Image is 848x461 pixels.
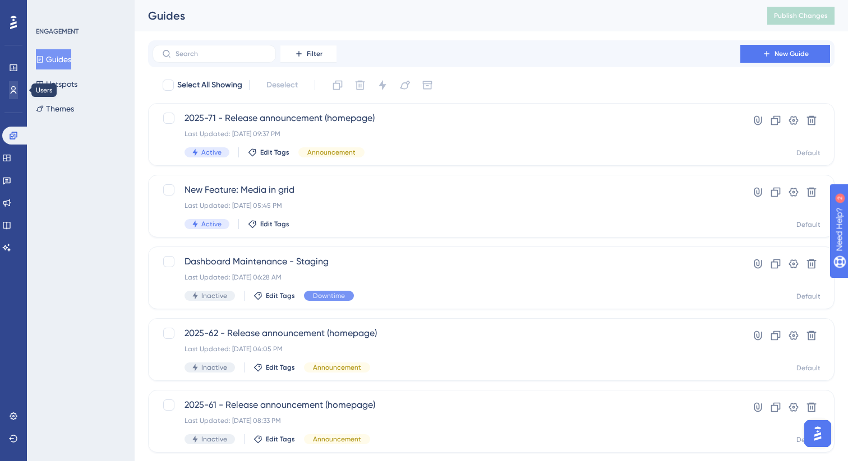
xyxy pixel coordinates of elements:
[185,129,708,138] div: Last Updated: [DATE] 09:37 PM
[266,363,295,372] span: Edit Tags
[185,273,708,282] div: Last Updated: [DATE] 06:28 AM
[256,75,308,95] button: Deselect
[36,74,77,94] button: Hotspots
[796,148,821,157] div: Default
[266,435,295,444] span: Edit Tags
[36,99,74,119] button: Themes
[248,148,289,157] button: Edit Tags
[201,363,227,372] span: Inactive
[248,220,289,229] button: Edit Tags
[775,49,809,58] span: New Guide
[177,78,242,92] span: Select All Showing
[185,111,708,125] span: 2025-71 - Release announcement (homepage)
[796,220,821,229] div: Default
[78,6,81,15] div: 2
[201,148,222,157] span: Active
[801,417,835,450] iframe: UserGuiding AI Assistant Launcher
[307,49,322,58] span: Filter
[185,255,708,268] span: Dashboard Maintenance - Staging
[740,45,830,63] button: New Guide
[774,11,828,20] span: Publish Changes
[36,27,79,36] div: ENGAGEMENT
[254,435,295,444] button: Edit Tags
[313,291,345,300] span: Downtime
[266,291,295,300] span: Edit Tags
[185,327,708,340] span: 2025-62 - Release announcement (homepage)
[767,7,835,25] button: Publish Changes
[201,220,222,229] span: Active
[260,148,289,157] span: Edit Tags
[280,45,337,63] button: Filter
[796,292,821,301] div: Default
[313,435,361,444] span: Announcement
[201,435,227,444] span: Inactive
[185,416,708,425] div: Last Updated: [DATE] 08:33 PM
[148,8,739,24] div: Guides
[185,201,708,210] div: Last Updated: [DATE] 05:45 PM
[185,398,708,412] span: 2025-61 - Release announcement (homepage)
[266,78,298,92] span: Deselect
[260,220,289,229] span: Edit Tags
[185,183,708,197] span: New Feature: Media in grid
[796,435,821,444] div: Default
[307,148,356,157] span: Announcement
[254,363,295,372] button: Edit Tags
[185,344,708,353] div: Last Updated: [DATE] 04:05 PM
[36,49,71,69] button: Guides
[201,291,227,300] span: Inactive
[176,50,266,58] input: Search
[254,291,295,300] button: Edit Tags
[313,363,361,372] span: Announcement
[26,3,70,16] span: Need Help?
[796,364,821,372] div: Default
